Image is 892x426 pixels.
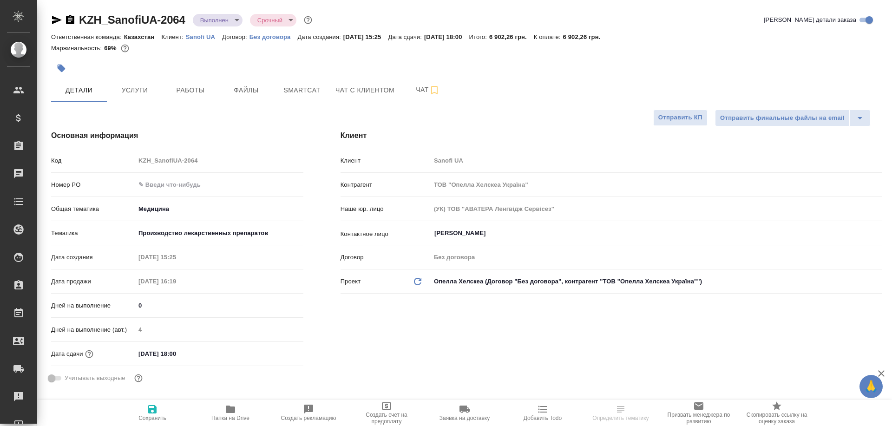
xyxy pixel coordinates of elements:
[431,274,882,289] div: Опелла Хелскеа (Договор "Без договора", контрагент "ТОВ "Опелла Хелскеа Україна"")
[429,85,440,96] svg: Подписаться
[168,85,213,96] span: Работы
[51,349,83,359] p: Дата сдачи
[764,15,856,25] span: [PERSON_NAME] детали заказа
[83,348,95,360] button: Если добавить услуги и заполнить их объемом, то дата рассчитается автоматически
[877,232,879,234] button: Open
[269,400,348,426] button: Создать рекламацию
[653,110,708,126] button: Отправить КП
[65,14,76,26] button: Скопировать ссылку
[592,415,649,421] span: Определить тематику
[504,400,582,426] button: Добавить Todo
[431,250,882,264] input: Пустое поле
[135,347,216,360] input: ✎ Введи что-нибудь
[715,110,871,126] div: split button
[51,277,135,286] p: Дата продажи
[524,415,562,421] span: Добавить Todo
[863,377,879,396] span: 🙏
[197,16,231,24] button: Выполнен
[193,14,243,26] div: Выполнен
[186,33,222,40] a: Sanofi UA
[280,85,324,96] span: Smartcat
[51,180,135,190] p: Номер PO
[132,372,144,384] button: Выбери, если сб и вс нужно считать рабочими днями для выполнения заказа.
[51,204,135,214] p: Общая тематика
[424,33,469,40] p: [DATE] 18:00
[469,33,489,40] p: Итого:
[297,33,343,40] p: Дата создания:
[388,33,424,40] p: Дата сдачи:
[431,178,882,191] input: Пустое поле
[222,33,249,40] p: Договор:
[135,225,303,241] div: Производство лекарственных препаратов
[51,130,303,141] h4: Основная информация
[135,275,216,288] input: Пустое поле
[57,85,101,96] span: Детали
[135,178,303,191] input: ✎ Введи что-нибудь
[211,415,249,421] span: Папка на Drive
[343,33,388,40] p: [DATE] 15:25
[859,375,883,398] button: 🙏
[563,33,608,40] p: 6 902,26 грн.
[51,58,72,79] button: Добавить тэг
[104,45,118,52] p: 69%
[348,400,426,426] button: Создать счет на предоплату
[51,33,124,40] p: Ответственная команда:
[161,33,185,40] p: Клиент:
[135,250,216,264] input: Пустое поле
[135,299,303,312] input: ✎ Введи что-нибудь
[534,33,563,40] p: К оплате:
[112,85,157,96] span: Услуги
[665,412,732,425] span: Призвать менеджера по развитию
[341,130,882,141] h4: Клиент
[353,412,420,425] span: Создать счет на предоплату
[124,33,162,40] p: Казахстан
[431,202,882,216] input: Пустое поле
[489,33,534,40] p: 6 902,26 грн.
[135,201,303,217] div: Медицина
[65,374,125,383] span: Учитывать выходные
[51,156,135,165] p: Код
[51,229,135,238] p: Тематика
[341,277,361,286] p: Проект
[191,400,269,426] button: Папка на Drive
[738,400,816,426] button: Скопировать ссылку на оценку заказа
[341,204,431,214] p: Наше юр. лицо
[720,113,845,124] span: Отправить финальные файлы на email
[439,415,490,421] span: Заявка на доставку
[335,85,394,96] span: Чат с клиентом
[119,42,131,54] button: 432.00 RUB; 1558.88 UAH;
[113,400,191,426] button: Сохранить
[250,14,296,26] div: Выполнен
[582,400,660,426] button: Определить тематику
[51,253,135,262] p: Дата создания
[658,112,702,123] span: Отправить КП
[51,301,135,310] p: Дней на выполнение
[660,400,738,426] button: Призвать менеджера по развитию
[249,33,298,40] a: Без договора
[224,85,269,96] span: Файлы
[431,154,882,167] input: Пустое поле
[341,253,431,262] p: Договор
[341,229,431,239] p: Контактное лицо
[51,45,104,52] p: Маржинальность:
[135,154,303,167] input: Пустое поле
[341,156,431,165] p: Клиент
[341,180,431,190] p: Контрагент
[51,14,62,26] button: Скопировать ссылку для ЯМессенджера
[51,325,135,334] p: Дней на выполнение (авт.)
[743,412,810,425] span: Скопировать ссылку на оценку заказа
[426,400,504,426] button: Заявка на доставку
[281,415,336,421] span: Создать рекламацию
[255,16,285,24] button: Срочный
[406,84,450,96] span: Чат
[138,415,166,421] span: Сохранить
[302,14,314,26] button: Доп статусы указывают на важность/срочность заказа
[135,323,303,336] input: Пустое поле
[715,110,850,126] button: Отправить финальные файлы на email
[79,13,185,26] a: KZH_SanofiUA-2064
